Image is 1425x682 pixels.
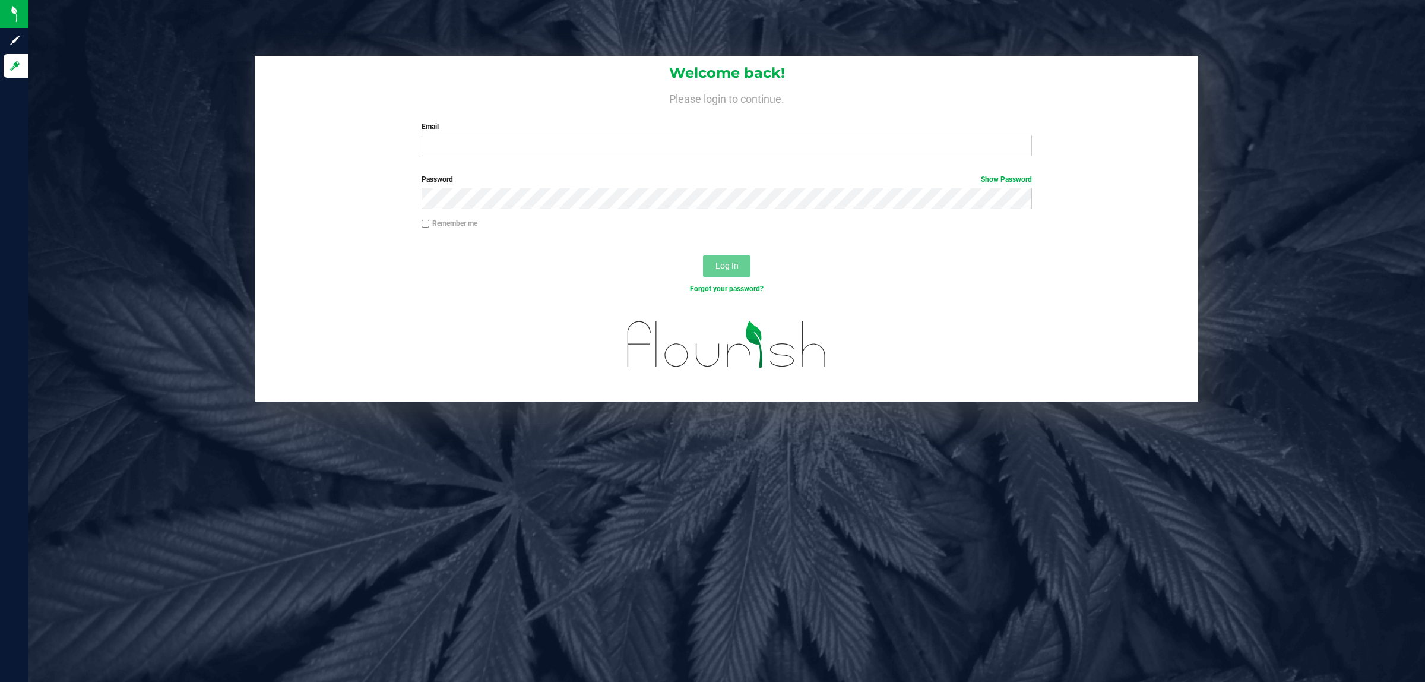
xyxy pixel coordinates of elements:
inline-svg: Log in [9,60,21,72]
img: flourish_logo.svg [609,307,845,383]
span: Password [422,175,453,184]
button: Log In [703,255,750,277]
label: Remember me [422,218,477,229]
inline-svg: Sign up [9,34,21,46]
input: Remember me [422,220,430,228]
h4: Please login to continue. [255,90,1198,105]
a: Forgot your password? [690,285,764,293]
h1: Welcome back! [255,65,1198,81]
span: Log In [715,261,739,270]
a: Show Password [981,175,1032,184]
label: Email [422,121,1033,132]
